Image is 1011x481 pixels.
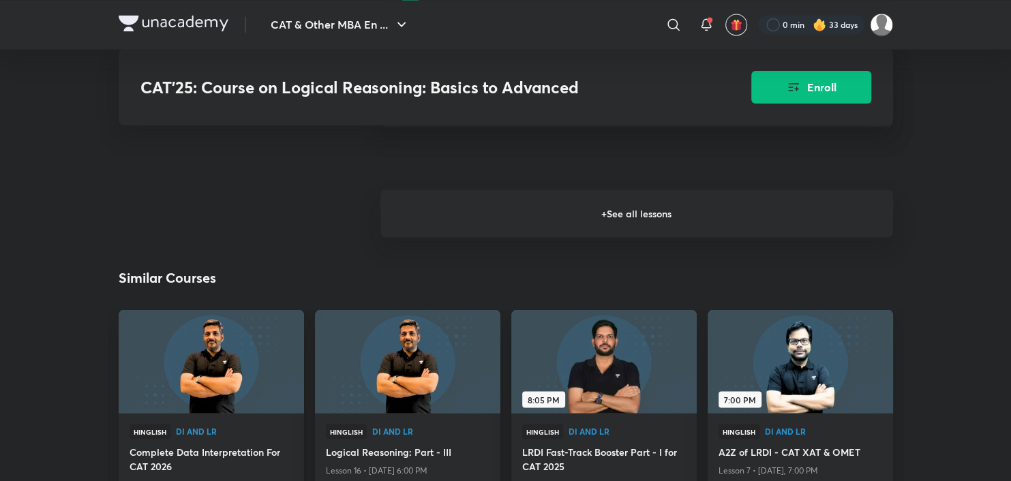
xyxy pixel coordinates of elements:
[130,444,293,476] a: Complete Data Interpretation For CAT 2026
[326,424,367,439] span: Hinglish
[522,391,565,407] span: 8:05 PM
[315,309,500,413] a: new-thumbnail
[719,391,761,407] span: 7:00 PM
[569,426,686,435] span: DI and LR
[725,14,747,35] button: avatar
[117,309,305,414] img: new-thumbnail
[511,309,697,413] a: new-thumbnail8:05 PM
[119,15,228,35] a: Company Logo
[813,18,826,31] img: streak
[765,426,882,436] a: DI and LR
[522,424,563,439] span: Hinglish
[119,15,228,31] img: Company Logo
[719,461,882,479] p: Lesson 7 • [DATE], 7:00 PM
[765,426,882,435] span: DI and LR
[119,309,304,413] a: new-thumbnail
[730,18,742,31] img: avatar
[569,426,686,436] a: DI and LR
[262,11,418,38] button: CAT & Other MBA En ...
[119,267,216,288] h2: Similar Courses
[176,426,293,436] a: DI and LR
[706,309,894,414] img: new-thumbnail
[719,444,882,461] a: A2Z of LRDI - CAT XAT & OMET
[313,309,502,414] img: new-thumbnail
[372,426,489,435] span: DI and LR
[326,444,489,461] a: Logical Reasoning: Part - III
[176,426,293,435] span: DI and LR
[372,426,489,436] a: DI and LR
[708,309,893,413] a: new-thumbnail7:00 PM
[522,444,686,476] a: LRDI Fast-Track Booster Part - I for CAT 2025
[870,13,893,36] img: Abhishek gupta
[326,461,489,479] p: Lesson 16 • [DATE] 6:00 PM
[140,78,674,97] h3: CAT'25: Course on Logical Reasoning: Basics to Advanced
[751,71,871,104] button: Enroll
[719,424,759,439] span: Hinglish
[130,424,170,439] span: Hinglish
[509,309,698,414] img: new-thumbnail
[380,189,893,237] h6: + See all lessons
